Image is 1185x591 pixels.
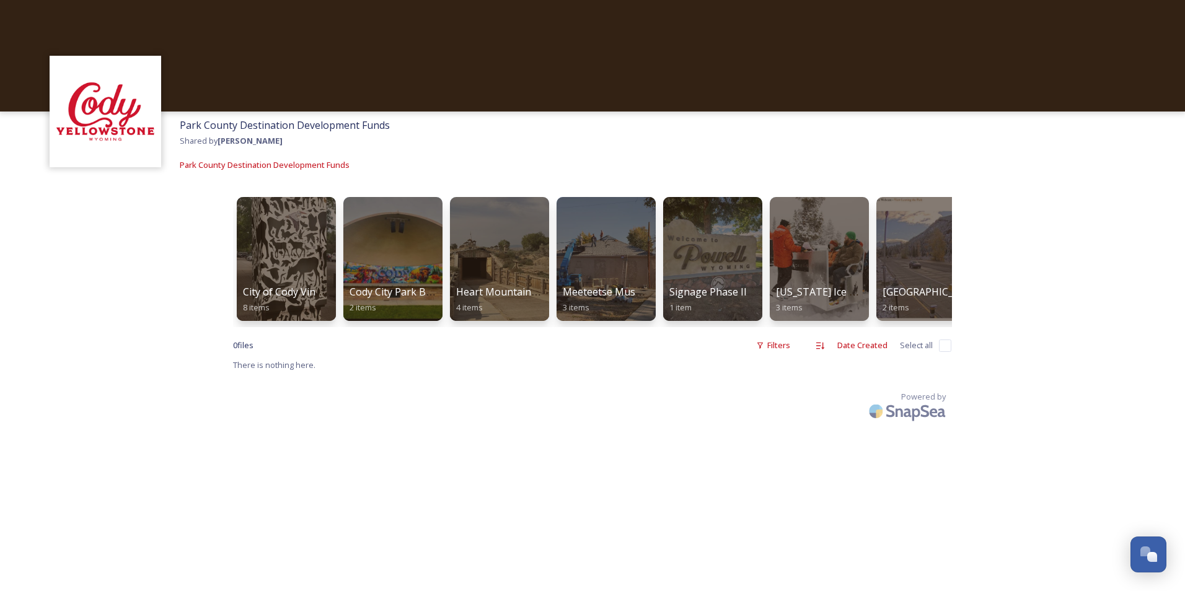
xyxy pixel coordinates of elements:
span: Meeteetse Museums New Roof [563,285,709,299]
span: 3 items [563,302,589,313]
a: [GEOGRAPHIC_DATA] Webcam2 items [873,191,979,321]
span: Signage Phase II [669,285,747,299]
span: City of Cody Vinyl Wrapped Utility Boxes [243,285,429,299]
a: Heart Mountain WY Foundation - Root Cellar Project4 items [446,191,553,321]
span: [GEOGRAPHIC_DATA] Webcam [883,285,1024,299]
span: 0 file s [233,339,253,351]
a: [US_STATE] Ice Fest Sled3 items [766,191,873,321]
strong: [PERSON_NAME] [218,135,283,146]
span: 2 items [350,302,376,313]
a: Signage Phase II1 item [659,191,766,321]
span: 4 items [456,302,483,313]
div: Date Created [831,333,894,357]
span: Park County Destination Development Funds [180,159,350,170]
a: Cody City Park Band Shell Mural2 items [340,191,446,321]
span: Park County Destination Development Funds [180,118,390,132]
a: City of Cody Vinyl Wrapped Utility Boxes8 items [233,191,340,321]
span: 3 items [776,302,803,313]
div: Filters [750,333,796,357]
a: Park County Destination Development Funds [180,157,350,172]
span: There is nothing here. [233,359,315,370]
span: Heart Mountain WY Foundation - Root Cellar Project [456,285,700,299]
a: Meeteetse Museums New Roof3 items [553,191,659,321]
img: images%20(1).png [56,62,155,161]
span: 1 item [669,302,692,313]
span: Cody City Park Band Shell Mural [350,285,498,299]
span: 8 items [243,302,270,313]
span: Select all [900,339,933,351]
span: Powered by [901,391,946,403]
img: SnapSea Logo [865,396,952,426]
span: [US_STATE] Ice Fest Sled [776,285,890,299]
span: 2 items [883,302,909,313]
button: Open Chat [1130,536,1166,572]
span: Shared by [180,135,283,146]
